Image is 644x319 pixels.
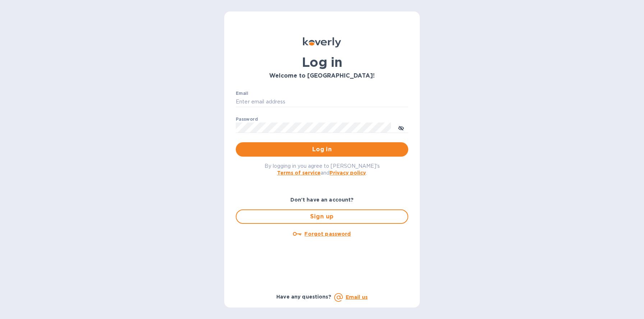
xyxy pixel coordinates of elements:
[236,142,408,157] button: Log in
[346,294,368,300] a: Email us
[236,73,408,79] h3: Welcome to [GEOGRAPHIC_DATA]!
[236,97,408,107] input: Enter email address
[236,91,248,96] label: Email
[394,120,408,135] button: toggle password visibility
[276,294,331,300] b: Have any questions?
[241,145,402,154] span: Log in
[236,209,408,224] button: Sign up
[277,170,321,176] a: Terms of service
[236,117,258,121] label: Password
[304,231,351,237] u: Forgot password
[236,55,408,70] h1: Log in
[303,37,341,47] img: Koverly
[330,170,366,176] a: Privacy policy
[290,197,354,203] b: Don't have an account?
[242,212,402,221] span: Sign up
[264,163,380,176] span: By logging in you agree to [PERSON_NAME]'s and .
